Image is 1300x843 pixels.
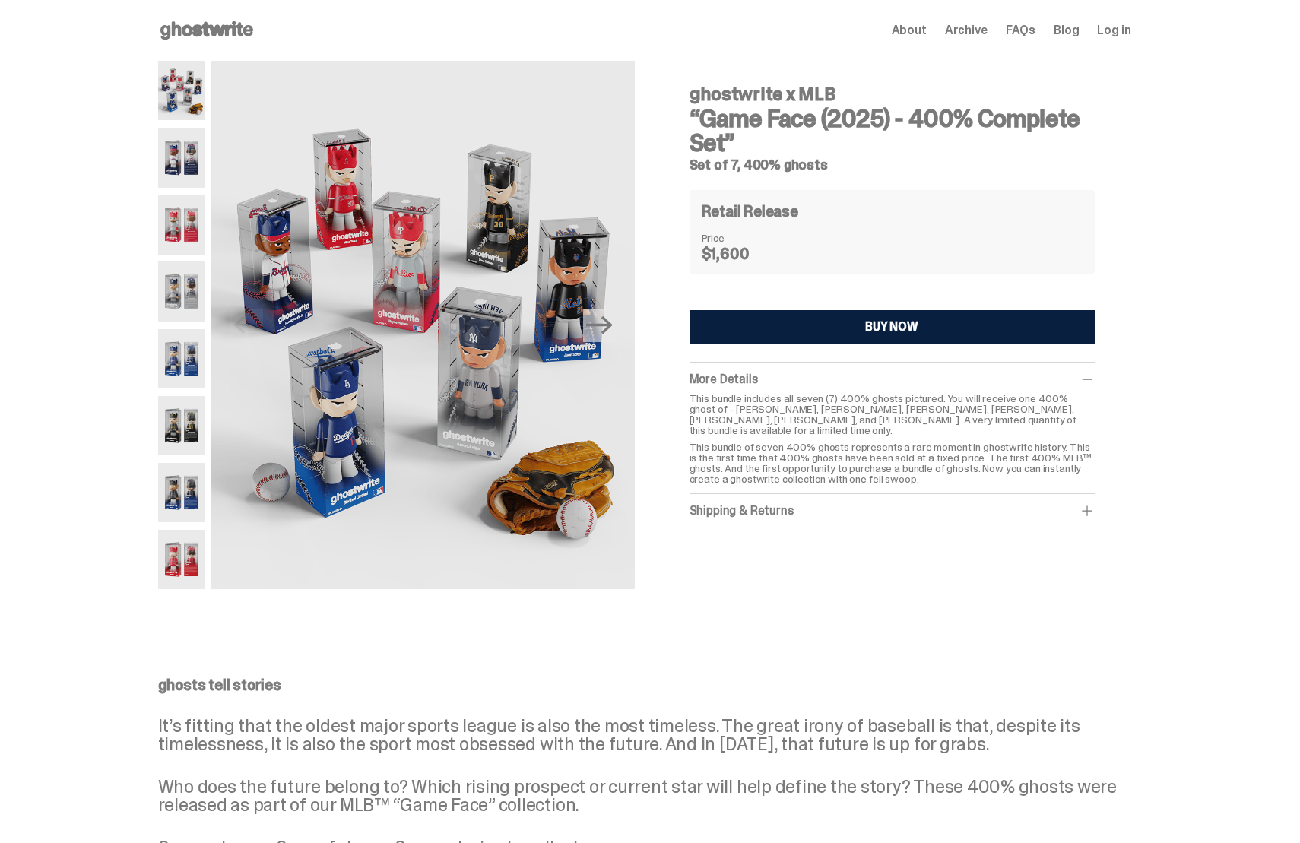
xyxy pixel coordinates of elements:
a: FAQs [1006,24,1035,36]
p: This bundle includes all seven (7) 400% ghosts pictured. You will receive one 400% ghost of - [PE... [690,393,1095,436]
dd: $1,600 [702,246,778,261]
img: 01-ghostwrite-mlb-game-face-complete-set.png [211,61,634,589]
img: 05-ghostwrite-mlb-game-face-complete-set-shohei-ohtani.png [158,329,206,388]
img: 02-ghostwrite-mlb-game-face-complete-set-ronald-acuna-jr.png [158,128,206,187]
div: Shipping & Returns [690,503,1095,518]
img: 07-ghostwrite-mlb-game-face-complete-set-juan-soto.png [158,463,206,522]
button: BUY NOW [690,310,1095,344]
p: ghosts tell stories [158,677,1131,692]
h3: “Game Face (2025) - 400% Complete Set” [690,106,1095,155]
h4: ghostwrite x MLB [690,85,1095,103]
p: This bundle of seven 400% ghosts represents a rare moment in ghostwrite history. This is the firs... [690,442,1095,484]
div: BUY NOW [865,321,918,333]
dt: Price [702,233,778,243]
img: 08-ghostwrite-mlb-game-face-complete-set-mike-trout.png [158,530,206,589]
a: Archive [945,24,988,36]
img: 01-ghostwrite-mlb-game-face-complete-set.png [158,61,206,120]
p: Who does the future belong to? Which rising prospect or current star will help define the story? ... [158,778,1131,814]
span: More Details [690,371,758,387]
p: It’s fitting that the oldest major sports league is also the most timeless. The great irony of ba... [158,717,1131,753]
h4: Retail Release [702,204,798,219]
img: 04-ghostwrite-mlb-game-face-complete-set-aaron-judge.png [158,261,206,321]
a: Blog [1054,24,1079,36]
h5: Set of 7, 400% ghosts [690,158,1095,172]
img: 06-ghostwrite-mlb-game-face-complete-set-paul-skenes.png [158,396,206,455]
button: Next [583,309,617,342]
a: About [892,24,927,36]
img: 03-ghostwrite-mlb-game-face-complete-set-bryce-harper.png [158,195,206,254]
a: Log in [1097,24,1130,36]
